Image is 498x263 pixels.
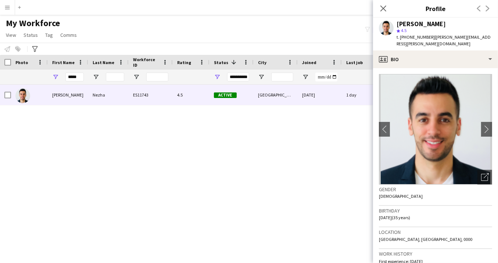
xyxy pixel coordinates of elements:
span: Comms [60,32,77,38]
span: | [PERSON_NAME][EMAIL_ADDRESS][PERSON_NAME][DOMAIN_NAME] [397,34,491,46]
img: Samer Nezha [15,88,30,103]
button: Open Filter Menu [133,74,140,80]
span: First Name [52,60,75,65]
input: Joined Filter Input [315,73,337,81]
input: First Name Filter Input [65,73,84,81]
span: [GEOGRAPHIC_DATA], [GEOGRAPHIC_DATA], 0000 [379,236,472,242]
input: City Filter Input [271,73,293,81]
span: [DATE] (35 years) [379,215,410,220]
div: Open photos pop-in [477,170,492,185]
div: [PERSON_NAME] [48,85,88,105]
app-action-btn: Advanced filters [31,45,39,53]
div: 1 day [342,85,386,105]
div: [PERSON_NAME] [397,21,446,27]
a: View [3,30,19,40]
div: Nezha [88,85,129,105]
span: Rating [177,60,191,65]
h3: Birthday [379,207,492,214]
button: Open Filter Menu [258,74,265,80]
span: 4.5 [401,28,406,33]
span: Photo [15,60,28,65]
span: Status [214,60,228,65]
h3: Work history [379,250,492,257]
span: View [6,32,16,38]
span: [DEMOGRAPHIC_DATA] [379,193,423,199]
button: Open Filter Menu [52,74,59,80]
span: Last job [346,60,363,65]
span: Workforce ID [133,57,160,68]
button: Open Filter Menu [214,74,221,80]
img: Crew avatar or photo [379,74,492,185]
span: Last Name [93,60,114,65]
div: [DATE] [298,85,342,105]
h3: Profile [373,4,498,13]
span: t. [PHONE_NUMBER] [397,34,435,40]
span: My Workforce [6,18,60,29]
span: Tag [45,32,53,38]
button: Open Filter Menu [93,74,99,80]
span: Status [24,32,38,38]
a: Comms [57,30,80,40]
h3: Gender [379,186,492,193]
a: Tag [42,30,56,40]
div: ES11743 [129,85,173,105]
h3: Location [379,229,492,235]
button: Open Filter Menu [302,74,309,80]
input: Workforce ID Filter Input [146,73,168,81]
div: 4.5 [173,85,209,105]
div: [GEOGRAPHIC_DATA] [254,85,298,105]
a: Status [21,30,41,40]
span: Active [214,92,237,98]
input: Last Name Filter Input [106,73,124,81]
div: Bio [373,50,498,68]
span: Joined [302,60,316,65]
span: City [258,60,266,65]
